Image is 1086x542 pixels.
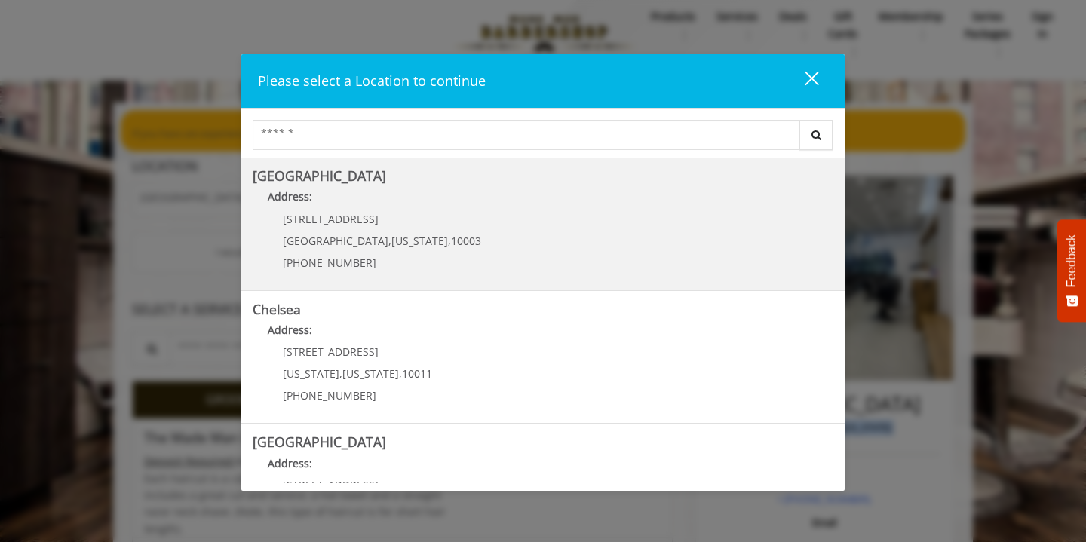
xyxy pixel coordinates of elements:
span: 10011 [402,366,432,381]
div: Center Select [253,120,833,158]
input: Search Center [253,120,800,150]
span: [PHONE_NUMBER] [283,388,376,403]
div: close dialog [787,70,818,93]
span: [STREET_ADDRESS] [283,212,379,226]
span: 10003 [451,234,481,248]
b: Address: [268,456,312,470]
span: Please select a Location to continue [258,72,486,90]
span: [STREET_ADDRESS] [283,344,379,359]
span: [US_STATE] [391,234,448,248]
b: Chelsea [253,300,301,318]
b: [GEOGRAPHIC_DATA] [253,433,386,451]
i: Search button [808,130,825,140]
span: , [388,234,391,248]
b: Address: [268,189,312,204]
span: , [448,234,451,248]
span: [GEOGRAPHIC_DATA] [283,234,388,248]
span: , [339,366,342,381]
span: [US_STATE] [283,366,339,381]
button: Feedback - Show survey [1057,219,1086,322]
span: [US_STATE] [342,366,399,381]
span: Feedback [1065,234,1078,287]
b: Address: [268,323,312,337]
span: [PHONE_NUMBER] [283,256,376,270]
span: , [399,366,402,381]
b: [GEOGRAPHIC_DATA] [253,167,386,185]
button: close dialog [777,66,828,96]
